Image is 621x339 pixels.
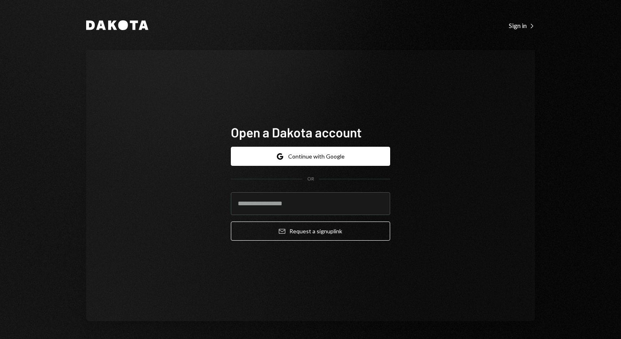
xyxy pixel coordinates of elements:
a: Sign in [509,21,535,30]
button: Continue with Google [231,147,390,166]
div: OR [307,176,314,183]
button: Request a signuplink [231,222,390,241]
div: Sign in [509,22,535,30]
h1: Open a Dakota account [231,124,390,140]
